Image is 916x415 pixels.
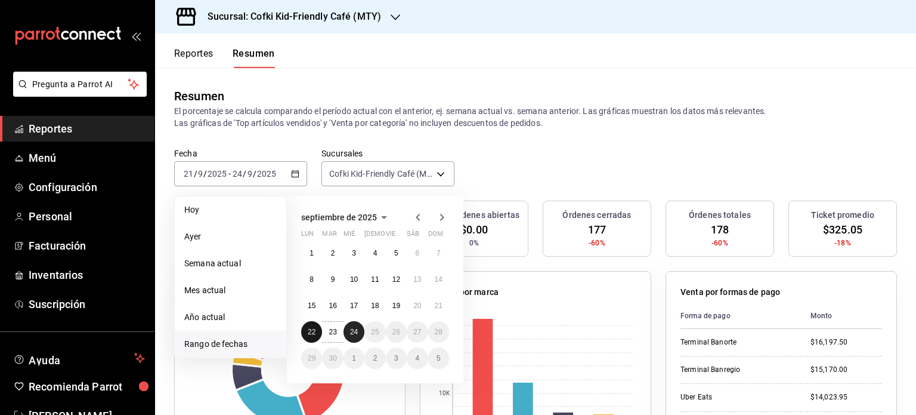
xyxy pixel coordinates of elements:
abbr: 5 de septiembre de 2025 [394,249,398,257]
button: 14 de septiembre de 2025 [428,269,449,290]
abbr: 1 de septiembre de 2025 [310,249,314,257]
h3: Ticket promedio [811,209,874,222]
abbr: 7 de septiembre de 2025 [437,249,441,257]
span: Facturación [29,238,145,254]
abbr: 5 de octubre de 2025 [437,354,441,362]
p: El porcentaje se calcula comparando el período actual con el anterior, ej. semana actual vs. sema... [174,105,897,129]
abbr: 30 de septiembre de 2025 [329,354,336,362]
abbr: 9 de septiembre de 2025 [331,275,335,284]
button: 3 de septiembre de 2025 [343,242,364,264]
abbr: 11 de septiembre de 2025 [371,275,379,284]
input: -- [197,169,203,179]
span: / [194,169,197,179]
abbr: 3 de octubre de 2025 [394,354,398,362]
button: 8 de septiembre de 2025 [301,269,322,290]
button: 29 de septiembre de 2025 [301,348,322,369]
button: 28 de septiembre de 2025 [428,321,449,343]
button: 5 de septiembre de 2025 [386,242,407,264]
abbr: 13 de septiembre de 2025 [413,275,421,284]
abbr: 6 de septiembre de 2025 [415,249,419,257]
abbr: jueves [364,230,435,242]
abbr: 24 de septiembre de 2025 [350,328,358,336]
button: 30 de septiembre de 2025 [322,348,343,369]
div: $16,197.50 [810,337,882,348]
label: Sucursales [321,149,454,158]
div: Terminal Banregio [680,365,791,375]
button: 7 de septiembre de 2025 [428,242,449,264]
button: 26 de septiembre de 2025 [386,321,407,343]
abbr: 1 de octubre de 2025 [352,354,356,362]
div: Terminal Banorte [680,337,791,348]
input: -- [232,169,243,179]
abbr: 3 de septiembre de 2025 [352,249,356,257]
span: 177 [588,222,606,238]
button: 2 de septiembre de 2025 [322,242,343,264]
div: navigation tabs [174,48,275,68]
a: Pregunta a Parrot AI [8,87,147,99]
abbr: 19 de septiembre de 2025 [392,302,400,310]
abbr: 23 de septiembre de 2025 [329,328,336,336]
th: Forma de pago [680,303,801,329]
p: Venta por formas de pago [680,286,780,299]
div: Uber Eats [680,392,791,402]
abbr: 15 de septiembre de 2025 [308,302,315,310]
button: 3 de octubre de 2025 [386,348,407,369]
button: 6 de septiembre de 2025 [407,242,428,264]
span: / [243,169,246,179]
span: -60% [711,238,728,248]
th: Monto [801,303,882,329]
span: Rango de fechas [184,338,277,351]
span: -60% [589,238,605,248]
abbr: 18 de septiembre de 2025 [371,302,379,310]
button: 1 de octubre de 2025 [343,348,364,369]
abbr: 20 de septiembre de 2025 [413,302,421,310]
abbr: lunes [301,230,314,242]
button: open_drawer_menu [131,31,141,41]
button: septiembre de 2025 [301,210,391,225]
abbr: 16 de septiembre de 2025 [329,302,336,310]
span: / [253,169,256,179]
button: 9 de septiembre de 2025 [322,269,343,290]
button: 22 de septiembre de 2025 [301,321,322,343]
button: Pregunta a Parrot AI [13,72,147,97]
span: Año actual [184,311,277,324]
span: 178 [711,222,729,238]
button: 17 de septiembre de 2025 [343,295,364,316]
button: 18 de septiembre de 2025 [364,295,385,316]
span: -18% [834,238,851,248]
h3: Órdenes totales [689,209,751,222]
abbr: 10 de septiembre de 2025 [350,275,358,284]
span: Cofki Kid-Friendly Café (MTY) [329,168,432,180]
label: Fecha [174,149,307,158]
abbr: 29 de septiembre de 2025 [308,354,315,362]
abbr: 4 de octubre de 2025 [415,354,419,362]
button: 19 de septiembre de 2025 [386,295,407,316]
abbr: 8 de septiembre de 2025 [310,275,314,284]
span: septiembre de 2025 [301,213,377,222]
span: Ayer [184,230,277,243]
abbr: 12 de septiembre de 2025 [392,275,400,284]
input: ---- [256,169,277,179]
abbr: 4 de septiembre de 2025 [373,249,377,257]
h3: Órdenes cerradas [562,209,631,222]
abbr: 2 de octubre de 2025 [373,354,377,362]
abbr: 25 de septiembre de 2025 [371,328,379,336]
abbr: martes [322,230,336,242]
input: -- [183,169,194,179]
input: -- [247,169,253,179]
abbr: 27 de septiembre de 2025 [413,328,421,336]
text: 10K [439,391,450,397]
button: 4 de octubre de 2025 [407,348,428,369]
abbr: viernes [386,230,395,242]
button: 27 de septiembre de 2025 [407,321,428,343]
button: Reportes [174,48,213,68]
button: 25 de septiembre de 2025 [364,321,385,343]
button: 2 de octubre de 2025 [364,348,385,369]
input: ---- [207,169,227,179]
abbr: 17 de septiembre de 2025 [350,302,358,310]
span: Menú [29,150,145,166]
button: 1 de septiembre de 2025 [301,242,322,264]
button: 4 de septiembre de 2025 [364,242,385,264]
button: 10 de septiembre de 2025 [343,269,364,290]
h3: Sucursal: Cofki Kid-Friendly Café (MTY) [198,10,381,24]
